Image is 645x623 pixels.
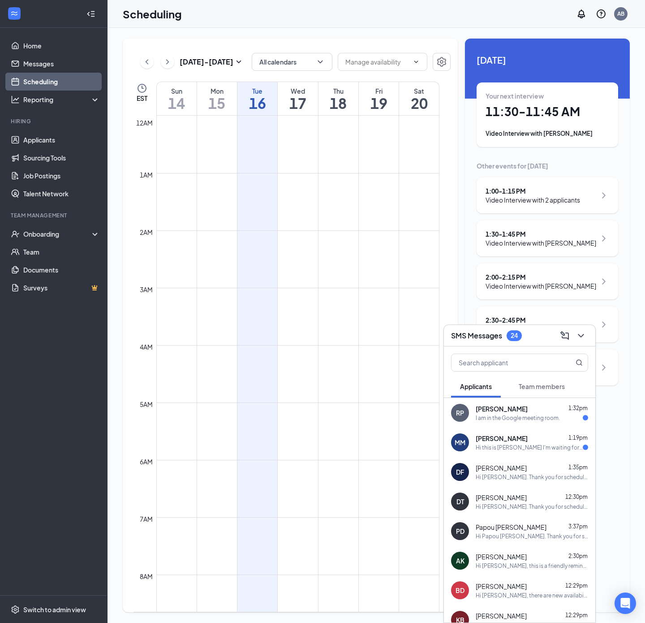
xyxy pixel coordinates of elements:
[318,95,358,111] h1: 18
[359,95,399,111] h1: 19
[486,186,580,195] div: 1:00 - 1:15 PM
[278,82,318,115] a: September 17, 2025
[359,82,399,115] a: September 19, 2025
[565,582,588,589] span: 12:29pm
[138,285,155,294] div: 3am
[598,276,609,287] svg: ChevronRight
[486,273,596,281] div: 2:00 - 2:15 PM
[598,190,609,201] svg: ChevronRight
[359,87,399,95] div: Fri
[138,227,155,237] div: 2am
[134,118,155,128] div: 12am
[433,53,451,71] button: Settings
[486,91,609,100] div: Your next interview
[476,434,528,443] span: [PERSON_NAME]
[476,414,560,422] div: I am in the Google meeting room.
[23,605,86,614] div: Switch to admin view
[574,329,588,343] button: ChevronDown
[10,9,19,18] svg: WorkstreamLogo
[23,131,100,149] a: Applicants
[23,167,100,185] a: Job Postings
[486,238,596,247] div: Video Interview with [PERSON_NAME]
[180,57,233,67] h3: [DATE] - [DATE]
[576,330,586,341] svg: ChevronDown
[598,233,609,244] svg: ChevronRight
[476,562,588,570] div: Hi [PERSON_NAME], this is a friendly reminder. Your vide interview with [DEMOGRAPHIC_DATA]-fil-A ...
[476,503,588,511] div: Hi [PERSON_NAME]. Thank you for scheduling, your initial video interview with [DEMOGRAPHIC_DATA]-...
[399,82,439,115] a: September 20, 2025
[456,586,464,595] div: BD
[486,316,580,324] div: 2:30 - 2:45 PM
[142,56,151,67] svg: ChevronLeft
[11,212,98,219] div: Team Management
[576,359,583,366] svg: MagnifyingGlass
[568,553,588,559] span: 2:30pm
[197,87,237,95] div: Mon
[161,55,174,69] button: ChevronRight
[23,149,100,167] a: Sourcing Tools
[476,444,583,451] div: Hi this is [PERSON_NAME] I'm waiting for somebody to let me join the video meeting
[565,493,588,500] span: 12:30pm
[456,497,464,506] div: DT
[477,53,618,67] span: [DATE]
[558,329,572,343] button: ComposeMessage
[436,56,447,67] svg: Settings
[157,87,197,95] div: Sun
[456,527,464,536] div: PD
[486,104,609,119] h1: 11:30 - 11:45 AM
[137,83,147,94] svg: Clock
[23,243,100,261] a: Team
[476,463,527,472] span: [PERSON_NAME]
[476,473,588,481] div: Hi [PERSON_NAME]. Thank you for scheduling, your initial video interview with [DEMOGRAPHIC_DATA]-...
[11,117,98,125] div: Hiring
[138,170,155,180] div: 1am
[140,55,154,69] button: ChevronLeft
[413,58,420,65] svg: ChevronDown
[11,605,20,614] svg: Settings
[237,95,277,111] h1: 16
[576,9,587,19] svg: Notifications
[596,9,606,19] svg: QuestionInfo
[456,467,464,476] div: DF
[318,82,358,115] a: September 18, 2025
[519,382,565,390] span: Team members
[157,95,197,111] h1: 14
[568,434,588,441] span: 1:19pm
[137,94,147,103] span: EST
[617,10,624,17] div: AB
[23,261,100,279] a: Documents
[460,382,492,390] span: Applicants
[451,354,558,371] input: Search applicant
[237,82,277,115] a: September 16, 2025
[568,405,588,411] span: 1:32pm
[486,281,596,290] div: Video Interview with [PERSON_NAME]
[163,56,172,67] svg: ChevronRight
[237,87,277,95] div: Tue
[345,57,409,67] input: Manage availability
[123,6,182,22] h1: Scheduling
[476,404,528,413] span: [PERSON_NAME]
[233,56,244,67] svg: SmallChevronDown
[278,87,318,95] div: Wed
[23,95,100,104] div: Reporting
[197,95,237,111] h1: 15
[568,523,588,530] span: 3:37pm
[476,592,588,599] div: Hi [PERSON_NAME], there are new availabilities for an interview. This is a reminder to schedule y...
[476,552,527,561] span: [PERSON_NAME]
[138,571,155,581] div: 8am
[138,457,155,467] div: 6am
[615,593,636,614] div: Open Intercom Messenger
[511,332,518,339] div: 24
[23,279,100,297] a: SurveysCrown
[477,161,618,170] div: Other events for [DATE]
[456,556,464,565] div: AK
[138,399,155,409] div: 5am
[278,95,318,111] h1: 17
[598,362,609,373] svg: ChevronRight
[476,611,527,620] span: [PERSON_NAME]
[476,582,527,591] span: [PERSON_NAME]
[86,9,95,18] svg: Collapse
[23,185,100,203] a: Talent Network
[157,82,197,115] a: September 14, 2025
